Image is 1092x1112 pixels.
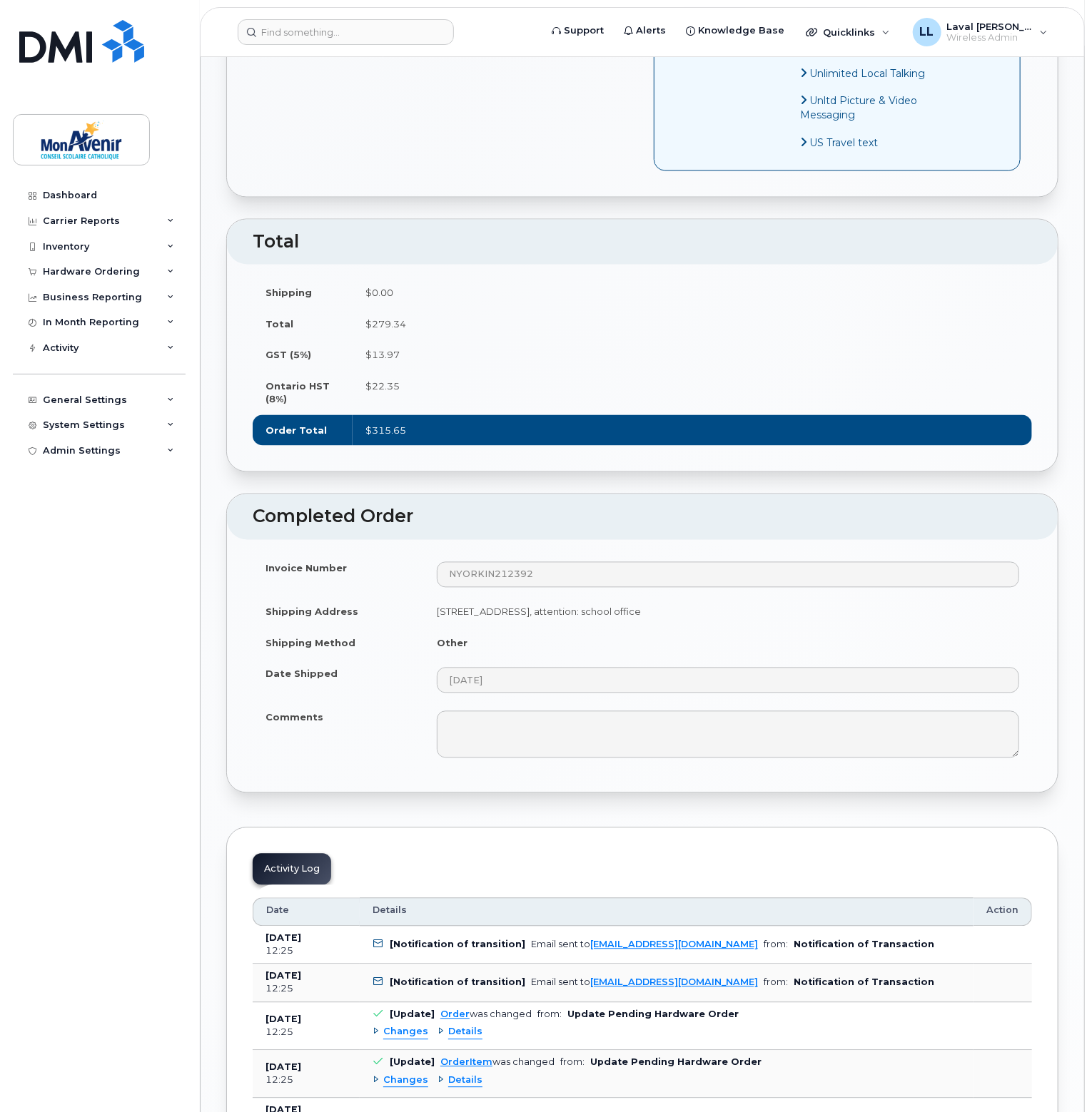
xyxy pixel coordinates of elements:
b: Update Pending Hardware Order [590,1057,762,1068]
h2: Total [253,233,1032,253]
span: US Travel text [809,136,878,149]
div: was changed [440,1057,555,1068]
label: GST (5%) [266,349,311,362]
span: Support [564,24,604,38]
label: Ontario HST (8%) [266,380,340,407]
b: [DATE] [266,933,301,944]
span: Quicklinks [823,26,875,38]
div: Email sent to [531,977,758,988]
span: Unlimited Local Talking [809,67,925,80]
b: [DATE] [266,971,301,981]
div: 12:25 [266,983,347,996]
b: [Update] [390,1009,435,1020]
div: Quicklinks [796,18,900,46]
th: Action [974,898,1032,927]
span: $22.35 [365,381,400,392]
b: [DATE] [266,1014,301,1025]
a: Knowledge Base [676,16,794,45]
label: Date Shipped [266,668,338,681]
b: Update Pending Hardware Order [567,1009,739,1020]
a: Support [542,16,614,45]
strong: Other [437,638,467,649]
span: Alerts [636,24,666,38]
span: from: [764,977,788,988]
a: [EMAIL_ADDRESS][DOMAIN_NAME] [590,977,758,988]
div: 12:25 [266,1026,347,1039]
span: $13.97 [365,350,400,361]
span: Unltd Picture & Video Messaging [800,94,917,121]
a: Alerts [614,16,676,45]
span: Details [448,1026,482,1039]
div: 12:25 [266,1074,347,1087]
span: $279.34 [365,319,406,330]
b: [Notification of transition] [390,939,525,950]
span: Changes [383,1074,428,1088]
label: Total [266,318,293,332]
input: Find something... [238,19,454,45]
td: [STREET_ADDRESS], attention: school office [424,596,1032,628]
label: Comments [266,711,323,725]
label: Invoice Number [266,562,347,576]
b: [Update] [390,1057,435,1068]
div: was changed [440,1009,532,1020]
span: Details [373,904,407,917]
div: 12:25 [266,945,347,958]
label: Shipping [266,287,312,300]
span: LL [920,24,934,41]
span: Knowledge Base [698,24,784,38]
span: from: [537,1009,562,1020]
b: Notification of Transaction [794,939,934,950]
label: Order Total [266,424,327,438]
a: Order [440,1009,470,1020]
label: Shipping Address [266,606,358,619]
a: [EMAIL_ADDRESS][DOMAIN_NAME] [590,939,758,950]
h2: Completed Order [253,507,1032,527]
span: from: [560,1057,585,1068]
span: from: [764,939,788,950]
b: Notification of Transaction [794,977,934,988]
label: Shipping Method [266,637,355,651]
span: $0.00 [365,287,393,299]
a: OrderItem [440,1057,492,1068]
span: Details [448,1074,482,1088]
div: Laval Lai Yoon Hin [903,18,1058,46]
b: [DATE] [266,1062,301,1073]
span: $315.65 [365,425,406,437]
span: Laval [PERSON_NAME] [947,21,1033,32]
b: [Notification of transition] [390,977,525,988]
span: Date [266,904,289,917]
div: Email sent to [531,939,758,950]
span: Wireless Admin [947,32,1033,44]
span: Changes [383,1026,428,1039]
